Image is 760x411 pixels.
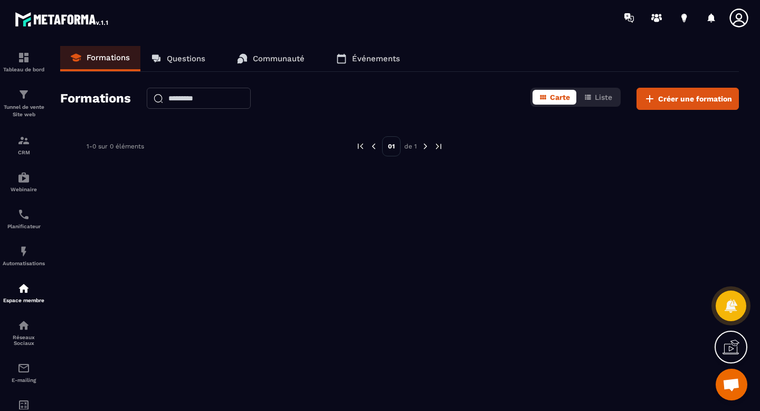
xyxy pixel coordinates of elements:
[352,54,400,63] p: Événements
[356,142,365,151] img: prev
[3,126,45,163] a: formationformationCRM
[87,143,144,150] p: 1-0 sur 0 éléments
[3,223,45,229] p: Planificateur
[60,88,131,110] h2: Formations
[3,377,45,383] p: E-mailing
[3,104,45,118] p: Tunnel de vente Site web
[3,200,45,237] a: schedulerschedulerPlanificateur
[3,80,45,126] a: formationformationTunnel de vente Site web
[167,54,205,63] p: Questions
[3,260,45,266] p: Automatisations
[3,354,45,391] a: emailemailE-mailing
[404,142,417,151] p: de 1
[17,282,30,295] img: automations
[226,46,315,71] a: Communauté
[87,53,130,62] p: Formations
[17,134,30,147] img: formation
[533,90,576,105] button: Carte
[17,245,30,258] img: automations
[3,67,45,72] p: Tableau de bord
[3,186,45,192] p: Webinaire
[140,46,216,71] a: Questions
[15,10,110,29] img: logo
[17,362,30,375] img: email
[3,150,45,155] p: CRM
[3,43,45,80] a: formationformationTableau de bord
[3,311,45,354] a: social-networksocial-networkRéseaux Sociaux
[17,208,30,221] img: scheduler
[577,90,619,105] button: Liste
[253,54,305,63] p: Communauté
[716,369,747,400] div: Ouvrir le chat
[3,334,45,346] p: Réseaux Sociaux
[434,142,443,151] img: next
[17,88,30,101] img: formation
[3,163,45,200] a: automationsautomationsWebinaire
[60,46,140,71] a: Formations
[550,93,570,101] span: Carte
[595,93,612,101] span: Liste
[326,46,411,71] a: Événements
[369,142,378,151] img: prev
[3,237,45,274] a: automationsautomationsAutomatisations
[17,171,30,184] img: automations
[421,142,430,151] img: next
[636,88,739,110] button: Créer une formation
[17,51,30,64] img: formation
[17,319,30,332] img: social-network
[382,136,401,156] p: 01
[3,274,45,311] a: automationsautomationsEspace membre
[658,94,732,104] span: Créer une formation
[3,297,45,303] p: Espace membre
